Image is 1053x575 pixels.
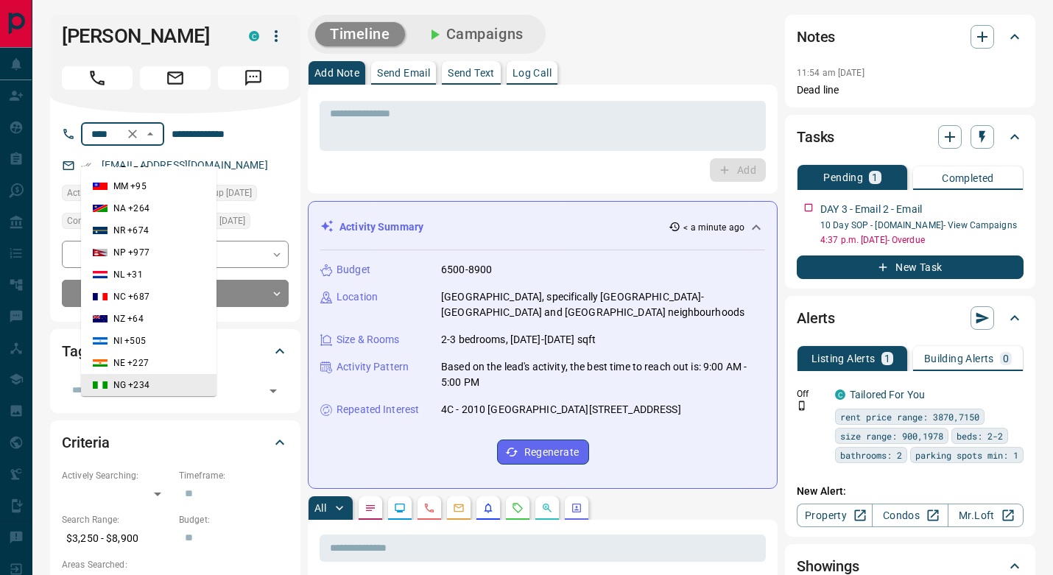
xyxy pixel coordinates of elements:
p: Repeated Interest [337,402,419,417]
a: Tailored For You [850,389,925,401]
p: Building Alerts [924,353,994,364]
div: condos.ca [835,389,845,400]
p: $3,250 - $8,900 [62,526,172,551]
p: NR +674 [113,224,149,237]
div: Criteria [62,425,289,460]
p: < a minute ago [683,221,744,234]
p: 0 [1003,353,1009,364]
p: Completed [942,173,994,183]
div: Tags [62,334,289,369]
p: Add Note [314,68,359,78]
p: 11:54 am [DATE] [797,68,864,78]
svg: Calls [423,502,435,514]
a: 10 Day SOP - [DOMAIN_NAME]- View Campaigns [820,220,1017,230]
p: Listing Alerts [811,353,876,364]
svg: Lead Browsing Activity [394,502,406,514]
div: TBD [62,280,289,307]
div: Renter [62,241,289,268]
a: [EMAIL_ADDRESS][DOMAIN_NAME] [102,159,268,171]
span: beds: 2-2 [957,428,1003,443]
svg: Notes [364,502,376,514]
p: Budget: [179,513,289,526]
button: Campaigns [411,22,538,46]
p: NZ +64 [113,312,144,325]
h2: Tags [62,339,93,363]
button: Regenerate [497,440,589,465]
svg: Agent Actions [571,502,582,514]
span: Contacted [DATE] [67,214,136,228]
button: Open [263,381,283,401]
p: 4:37 p.m. [DATE] - Overdue [820,233,1024,247]
p: NP +977 [113,246,149,259]
p: NL +31 [113,268,143,281]
div: Sat May 10 2025 [179,185,289,205]
p: New Alert: [797,484,1024,499]
svg: Opportunities [541,502,553,514]
p: 1 [884,353,890,364]
span: Call [62,66,133,90]
svg: Push Notification Only [797,401,807,411]
p: Budget [337,262,370,278]
div: Sun May 25 2025 [179,213,289,233]
h2: Notes [797,25,835,49]
button: New Task [797,255,1024,279]
div: Sun Aug 10 2025 [62,185,172,205]
p: 2-3 bedrooms, [DATE]-[DATE] sqft [441,332,596,348]
h2: Criteria [62,431,110,454]
p: [GEOGRAPHIC_DATA], specifically [GEOGRAPHIC_DATA]-[GEOGRAPHIC_DATA] and [GEOGRAPHIC_DATA] neighbo... [441,289,765,320]
button: Clear [122,124,143,144]
div: Activity Summary< a minute ago [320,214,765,241]
span: Active [DATE] [67,186,119,200]
p: Activity Summary [339,219,423,235]
h2: Tasks [797,125,834,149]
p: NI +505 [113,334,146,348]
p: Actively Searching: [62,469,172,482]
p: Timeframe: [179,469,289,482]
p: NG +234 [113,378,149,392]
p: Search Range: [62,513,172,526]
p: 1 [872,172,878,183]
span: Message [218,66,289,90]
svg: Emails [453,502,465,514]
span: parking spots min: 1 [915,448,1018,462]
p: All [314,503,326,513]
div: Tasks [797,119,1024,155]
h2: Alerts [797,306,835,330]
h1: [PERSON_NAME] [62,24,227,48]
svg: Email Verified [81,160,91,171]
p: Location [337,289,378,305]
div: condos.ca [249,31,259,41]
div: Notes [797,19,1024,54]
div: Alerts [797,300,1024,336]
p: Areas Searched: [62,558,289,571]
div: Thu Jul 10 2025 [62,213,172,233]
svg: Listing Alerts [482,502,494,514]
p: Send Email [377,68,430,78]
p: Activity Pattern [337,359,409,375]
svg: Requests [512,502,524,514]
p: Based on the lead's activity, the best time to reach out is: 9:00 AM - 5:00 PM [441,359,765,390]
p: NC +687 [113,290,149,303]
p: NA +264 [113,202,149,215]
button: Close [141,125,159,143]
span: rent price range: 3870,7150 [840,409,979,424]
p: Log Call [513,68,552,78]
p: NE +227 [113,356,149,370]
p: Off [797,387,826,401]
p: Send Text [448,68,495,78]
span: bathrooms: 2 [840,448,902,462]
p: MM +95 [113,180,147,193]
a: Mr.Loft [948,504,1024,527]
p: 6500-8900 [441,262,492,278]
span: size range: 900,1978 [840,428,943,443]
span: Signed up [DATE] [184,186,252,200]
p: Size & Rooms [337,332,400,348]
button: Timeline [315,22,405,46]
span: Email [140,66,211,90]
p: 4C - 2010 [GEOGRAPHIC_DATA][STREET_ADDRESS] [441,402,681,417]
a: Condos [872,504,948,527]
p: DAY 3 - Email 2 - Email [820,202,922,217]
p: Dead line [797,82,1024,98]
a: Property [797,504,873,527]
p: Pending [823,172,863,183]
